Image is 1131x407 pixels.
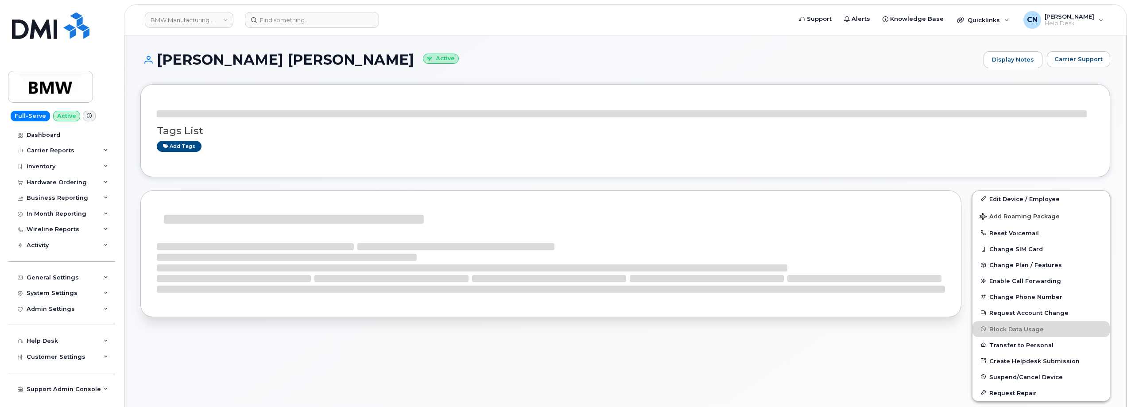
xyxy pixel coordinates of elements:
[980,213,1060,221] span: Add Roaming Package
[157,125,1094,136] h3: Tags List
[157,141,201,152] a: Add tags
[972,257,1110,273] button: Change Plan / Features
[984,51,1042,68] a: Display Notes
[972,273,1110,289] button: Enable Call Forwarding
[972,305,1110,321] button: Request Account Change
[1054,55,1103,63] span: Carrier Support
[989,262,1062,268] span: Change Plan / Features
[972,191,1110,207] a: Edit Device / Employee
[989,373,1063,380] span: Suspend/Cancel Device
[972,337,1110,353] button: Transfer to Personal
[989,278,1061,284] span: Enable Call Forwarding
[972,207,1110,225] button: Add Roaming Package
[972,289,1110,305] button: Change Phone Number
[972,321,1110,337] button: Block Data Usage
[140,52,979,67] h1: [PERSON_NAME] [PERSON_NAME]
[972,225,1110,241] button: Reset Voicemail
[972,241,1110,257] button: Change SIM Card
[972,369,1110,385] button: Suspend/Cancel Device
[972,385,1110,401] button: Request Repair
[972,353,1110,369] a: Create Helpdesk Submission
[423,54,459,64] small: Active
[1047,51,1110,67] button: Carrier Support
